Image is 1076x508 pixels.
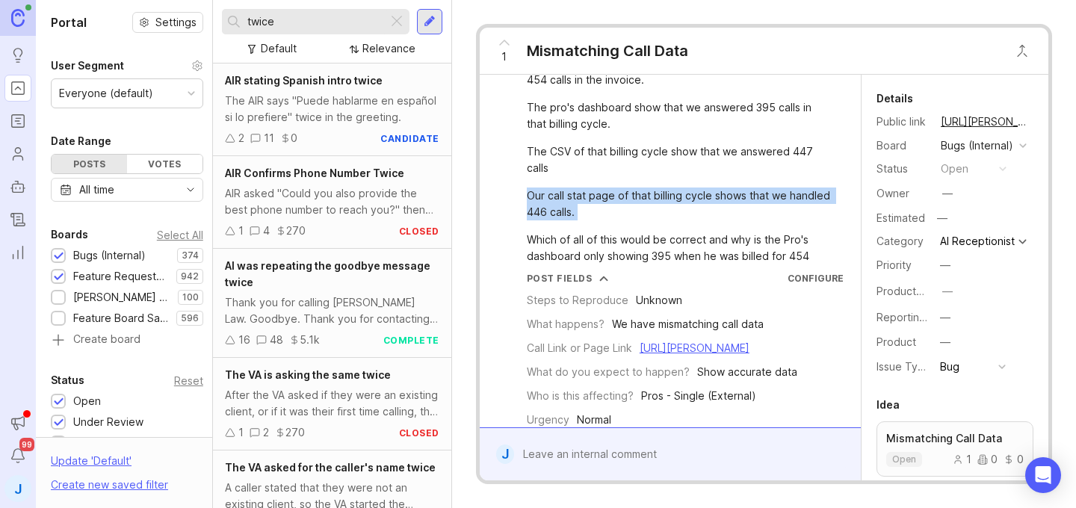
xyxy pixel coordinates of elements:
div: Default [261,40,297,57]
svg: toggle icon [179,184,202,196]
div: Pros - Single (External) [641,388,756,404]
a: Portal [4,75,31,102]
span: 1 [501,49,507,65]
div: candidate [380,132,439,145]
span: 99 [19,438,34,451]
p: 374 [182,250,199,261]
a: [URL][PERSON_NAME] [640,341,749,354]
a: Roadmaps [4,108,31,134]
div: 2 [263,424,269,441]
div: Category [876,233,929,250]
div: Who is this affecting? [527,388,634,404]
div: 1 [238,223,244,239]
div: Details [876,90,913,108]
div: — [940,257,950,273]
label: Product [876,335,916,348]
div: open [941,161,968,177]
img: Canny Home [11,9,25,26]
div: 2 [238,130,244,146]
span: The VA asked for the caller's name twice [225,461,436,474]
div: Bugs (Internal) [73,247,146,264]
div: Call Link or Page Link [527,340,632,356]
div: 270 [285,424,305,441]
div: Public link [876,114,929,130]
h1: Portal [51,13,87,31]
div: 0 [977,454,998,465]
div: Feature Board Sandbox [DATE] [73,310,169,326]
label: Reporting Team [876,311,956,323]
label: Priority [876,258,912,271]
div: 48 [270,332,283,348]
div: All time [79,182,114,198]
div: — [942,283,953,300]
span: AIR Confirms Phone Number Twice [225,167,404,179]
div: Under Review [73,414,143,430]
div: Status [876,161,929,177]
div: Show accurate data [697,364,797,380]
div: Mismatching Call Data [527,40,688,61]
p: 100 [182,291,199,303]
a: The VA is asking the same twiceAfter the VA asked if they were an existing client, or if it was t... [213,358,451,450]
div: What do you expect to happen? [527,364,690,380]
div: J [496,444,515,464]
a: AI was repeating the goodbye message twiceThank you for calling [PERSON_NAME] Law. Goodbye. Thank... [213,249,451,358]
div: Status [51,371,84,389]
div: Which of all of this would be correct and why is the Pro's dashboard only showing 395 when he was... [527,232,831,264]
a: Ideas [4,42,31,69]
div: [PERSON_NAME] (Public) [73,289,170,306]
a: AIR Confirms Phone Number TwiceAIR asked "Could you also provide the best phone number to reach y... [213,156,451,249]
div: 11 [264,130,274,146]
div: 270 [286,223,306,239]
a: Users [4,140,31,167]
div: After the VA asked if they were an existing client, or if it was their first time calling, the ca... [225,387,439,420]
a: Changelog [4,206,31,233]
div: Board [876,137,929,154]
div: — [933,208,952,228]
div: Votes [127,155,202,173]
div: Estimated [876,213,925,223]
p: 596 [181,312,199,324]
div: What happens? [527,316,605,332]
div: closed [399,427,439,439]
div: — [940,334,950,350]
div: 5.1k [300,332,320,348]
div: Open Intercom Messenger [1025,457,1061,493]
label: ProductboardID [876,285,956,297]
div: Boards [51,226,88,244]
a: Autopilot [4,173,31,200]
div: 0 [1004,454,1024,465]
div: We have mismatching call data [612,316,764,332]
div: Thank you for calling [PERSON_NAME] Law. Goodbye. Thank you for contacting us. Have a great day. [225,294,439,327]
a: Create board [51,334,203,347]
span: AIR stating Spanish intro twice [225,74,383,87]
div: The pro's dashboard show that we answered 395 calls in that billing cycle. [527,99,831,132]
div: Reset [174,377,203,385]
div: AIR asked "Could you also provide the best phone number to reach you?" then later in the call it ... [225,185,439,218]
a: AIR stating Spanish intro twiceThe AIR says "Puede hablarme en español si lo prefiere" twice in t... [213,63,451,156]
input: Search... [247,13,382,30]
button: Settings [132,12,203,33]
a: [URL][PERSON_NAME] [936,112,1033,131]
span: Settings [155,15,197,30]
div: Owner [876,185,929,202]
div: Date Range [51,132,111,150]
button: J [4,475,31,502]
a: Configure [788,273,844,284]
div: Select All [157,231,203,239]
div: Idea [876,396,900,414]
div: Urgency [527,412,569,428]
div: Relevance [362,40,415,57]
div: 1 [953,454,971,465]
a: Reporting [4,239,31,266]
button: Announcements [4,409,31,436]
button: Close button [1007,36,1037,66]
button: Notifications [4,442,31,469]
label: Issue Type [876,360,931,373]
div: The AIR says "Puede hablarme en español si lo prefiere" twice in the greeting. [225,93,439,126]
div: AI Receptionist [940,236,1015,247]
div: 1 [238,424,244,441]
p: 942 [181,270,199,282]
div: Post Fields [527,272,593,285]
